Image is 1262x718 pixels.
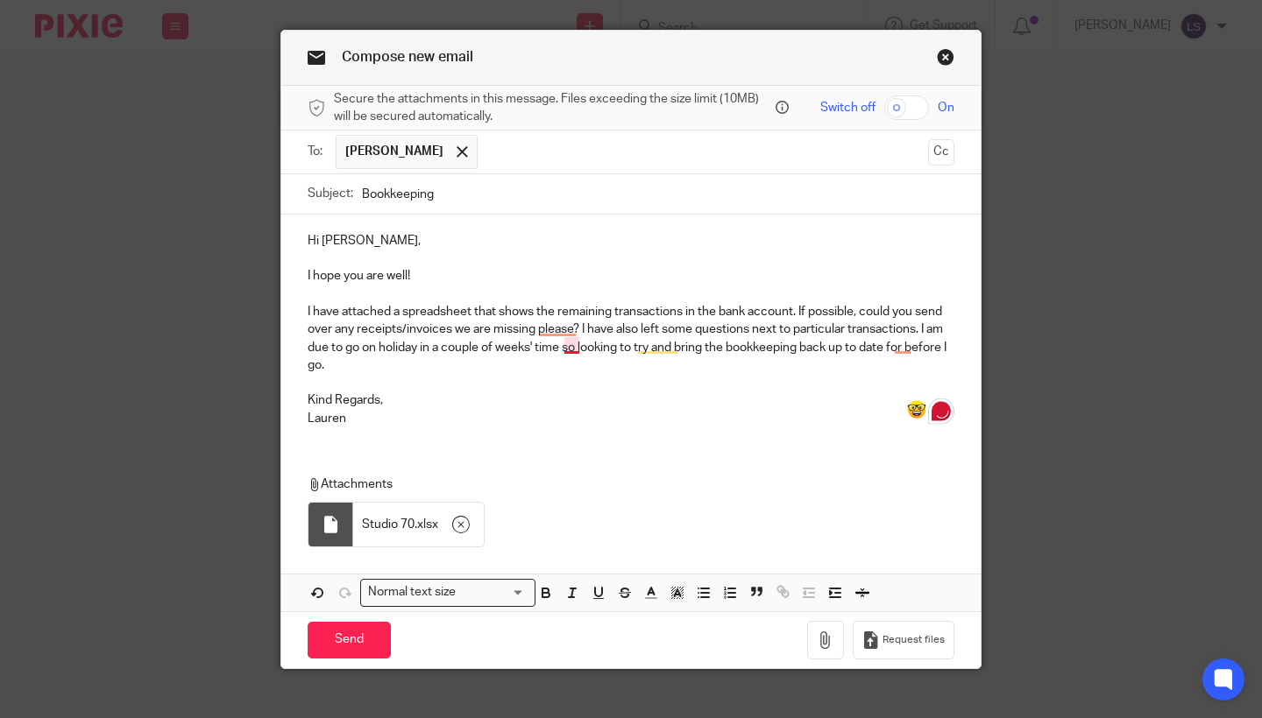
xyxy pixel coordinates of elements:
span: xlsx [417,516,438,533]
button: Cc [928,139,954,165]
input: Send [308,622,391,659]
p: I have attached a spreadsheet that shows the remaining transactions in the bank account. If possi... [308,303,954,374]
input: Search for option [462,583,525,602]
span: Request files [883,633,945,647]
span: Secure the attachments in this message. Files exceeding the size limit (10MB) will be secured aut... [334,90,771,126]
a: Close this dialog window [937,48,954,72]
span: On [938,99,954,116]
div: . [353,503,484,546]
span: [PERSON_NAME] [345,143,443,160]
label: To: [308,143,327,160]
p: Hi [PERSON_NAME], [308,232,954,250]
button: Request files [853,621,954,660]
p: Kind Regards, [308,391,954,409]
p: Lauren [308,410,954,427]
p: Attachments [308,475,949,493]
span: Switch off [820,99,876,116]
p: I hope you are well! [308,267,954,285]
span: Studio 70 [362,516,415,533]
label: Subject: [308,185,353,202]
div: Search for option [360,579,535,606]
span: Compose new email [342,50,473,64]
span: Normal text size [365,583,460,602]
